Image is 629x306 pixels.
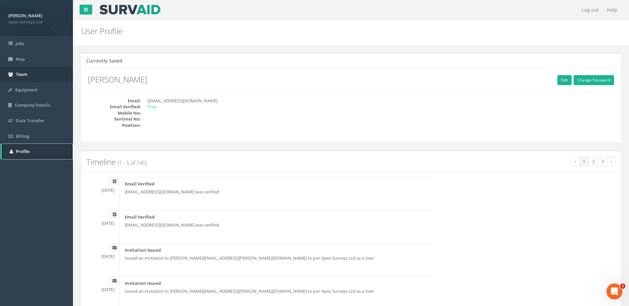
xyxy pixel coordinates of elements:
[86,158,616,166] h2: Timeline
[83,210,119,227] div: [DATE]
[8,13,42,19] strong: [PERSON_NAME]
[83,243,119,260] div: [DATE]
[125,189,427,195] p: [EMAIL_ADDRESS][DOMAIN_NAME] was verified
[83,277,119,293] div: [DATE]
[125,255,427,261] p: Issued an invitation to [PERSON_NAME][EMAIL_ADDRESS][PERSON_NAME][DOMAIN_NAME] to join Apex Surve...
[16,40,24,46] span: Jobs
[125,288,427,294] p: Issued an invitation to [PERSON_NAME][EMAIL_ADDRESS][PERSON_NAME][DOMAIN_NAME] to join Apex Surve...
[606,283,622,299] iframe: Intercom live chat
[15,87,37,93] span: Equipment
[1,144,73,159] a: Profile
[574,75,614,85] a: Change Password
[571,157,580,166] a: ‹
[148,104,157,110] span: True
[83,177,119,193] div: [DATE]
[125,280,161,286] strong: Invitation Issued
[81,27,529,35] h2: User Profile
[125,181,155,187] strong: Email Verified
[88,122,141,128] dt: Position:
[16,71,27,77] span: Team
[557,75,572,85] a: Edit
[88,98,141,104] dt: Email:
[607,157,616,166] a: ›
[88,75,614,84] h2: [PERSON_NAME]
[148,98,346,104] dd: [EMAIL_ADDRESS][DOMAIN_NAME]
[16,133,29,139] span: Billing
[16,56,25,62] span: Map
[125,214,155,220] strong: Email Verified
[598,157,607,166] a: 3
[579,157,589,166] a: 1
[86,58,122,63] h5: Currently Saved
[88,110,141,116] dt: Mobile No:
[16,118,44,124] span: Data Transfer
[88,116,141,122] dt: Sentinel No:
[16,148,30,154] span: Profile
[15,102,50,108] span: Company Details
[8,19,65,25] span: Apex Surveys Ltd
[589,157,598,166] a: 2
[125,222,427,228] p: [EMAIL_ADDRESS][DOMAIN_NAME] was verified
[620,283,625,289] span: 1
[118,159,147,167] span: (1 - 5 of 140)
[8,11,65,25] a: [PERSON_NAME] Apex Surveys Ltd
[125,247,161,253] strong: Invitation Issued
[88,104,141,110] dt: Email Verified:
